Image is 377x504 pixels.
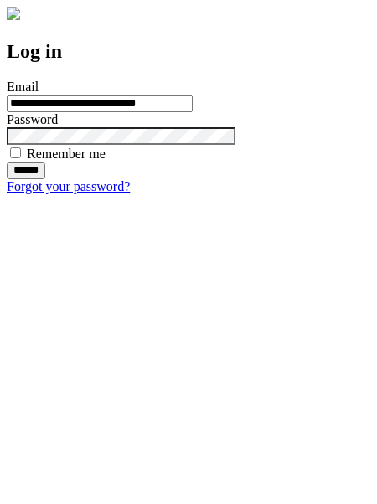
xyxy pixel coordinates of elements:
label: Email [7,80,39,94]
label: Password [7,112,58,126]
h2: Log in [7,40,370,63]
img: logo-4e3dc11c47720685a147b03b5a06dd966a58ff35d612b21f08c02c0306f2b779.png [7,7,20,20]
a: Forgot your password? [7,179,130,193]
label: Remember me [27,147,106,161]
